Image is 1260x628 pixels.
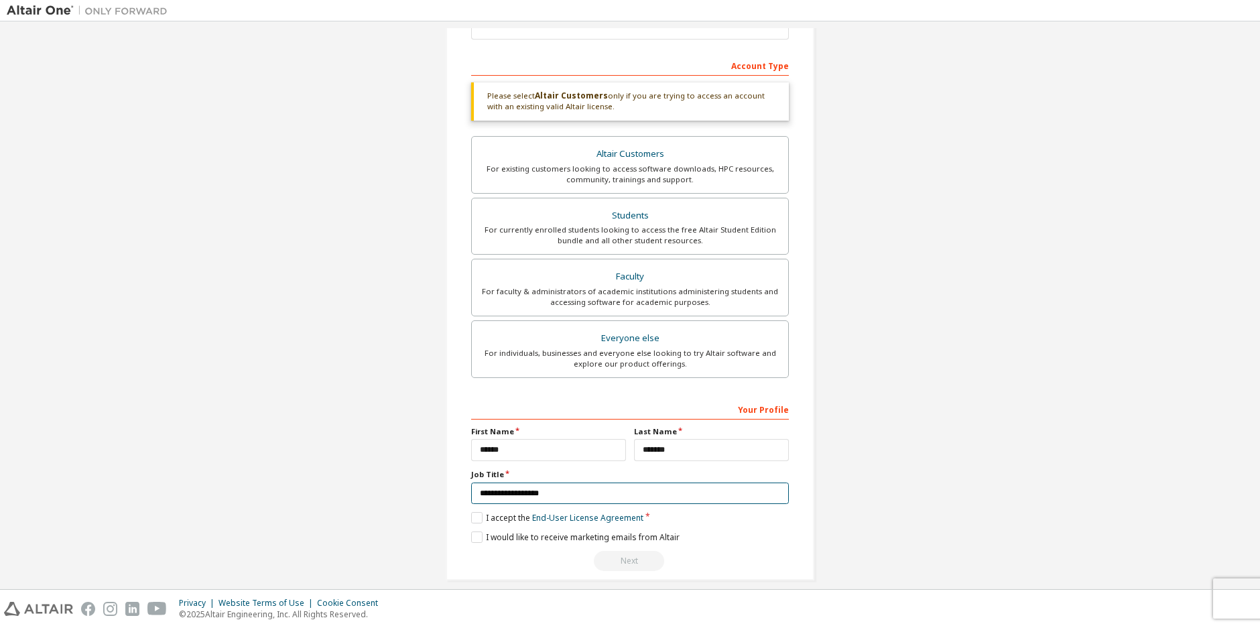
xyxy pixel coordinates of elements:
[4,602,73,616] img: altair_logo.svg
[480,206,780,225] div: Students
[480,225,780,246] div: For currently enrolled students looking to access the free Altair Student Edition bundle and all ...
[179,598,218,609] div: Privacy
[218,598,317,609] div: Website Terms of Use
[7,4,174,17] img: Altair One
[634,426,789,437] label: Last Name
[471,512,643,523] label: I accept the
[471,398,789,420] div: Your Profile
[471,54,789,76] div: Account Type
[480,164,780,185] div: For existing customers looking to access software downloads, HPC resources, community, trainings ...
[480,286,780,308] div: For faculty & administrators of academic institutions administering students and accessing softwa...
[480,145,780,164] div: Altair Customers
[471,531,680,543] label: I would like to receive marketing emails from Altair
[471,426,626,437] label: First Name
[480,267,780,286] div: Faculty
[147,602,167,616] img: youtube.svg
[480,329,780,348] div: Everyone else
[471,469,789,480] label: Job Title
[81,602,95,616] img: facebook.svg
[480,348,780,369] div: For individuals, businesses and everyone else looking to try Altair software and explore our prod...
[471,82,789,121] div: Please select only if you are trying to access an account with an existing valid Altair license.
[179,609,386,620] p: © 2025 Altair Engineering, Inc. All Rights Reserved.
[532,512,643,523] a: End-User License Agreement
[535,90,608,101] b: Altair Customers
[103,602,117,616] img: instagram.svg
[471,551,789,571] div: Read and acccept EULA to continue
[317,598,386,609] div: Cookie Consent
[125,602,139,616] img: linkedin.svg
